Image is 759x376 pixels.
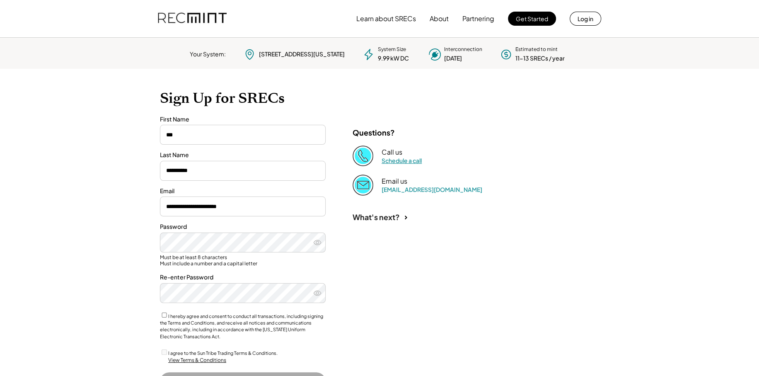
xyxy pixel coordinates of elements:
[515,46,558,53] div: Estimated to mint
[353,175,373,195] img: Email%202%403x.png
[160,151,326,159] div: Last Name
[160,115,326,124] div: First Name
[160,273,326,281] div: Re-enter Password
[353,212,400,222] div: What's next?
[382,177,407,186] div: Email us
[378,46,406,53] div: System Size
[382,186,482,193] a: [EMAIL_ADDRESS][DOMAIN_NAME]
[158,5,227,33] img: recmint-logotype%403x.png
[462,10,494,27] button: Partnering
[160,90,599,107] h1: Sign Up for SRECs
[356,10,416,27] button: Learn about SRECs
[160,254,326,267] div: Must be at least 8 characters Must include a number and a capital letter
[190,50,226,58] div: Your System:
[160,223,326,231] div: Password
[515,54,565,63] div: 11-13 SRECs / year
[160,313,323,339] label: I hereby agree and consent to conduct all transactions, including signing the Terms and Condition...
[378,54,409,63] div: 9.99 kW DC
[444,46,482,53] div: Interconnection
[382,157,422,164] a: Schedule a call
[444,54,462,63] div: [DATE]
[570,12,601,26] button: Log in
[382,148,402,157] div: Call us
[430,10,449,27] button: About
[353,146,373,166] img: Phone%20copy%403x.png
[353,128,395,137] div: Questions?
[160,187,326,195] div: Email
[168,350,278,356] label: I agree to the Sun Tribe Trading Terms & Conditions.
[259,50,345,58] div: [STREET_ADDRESS][US_STATE]
[508,12,556,26] button: Get Started
[168,357,226,364] div: View Terms & Conditions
